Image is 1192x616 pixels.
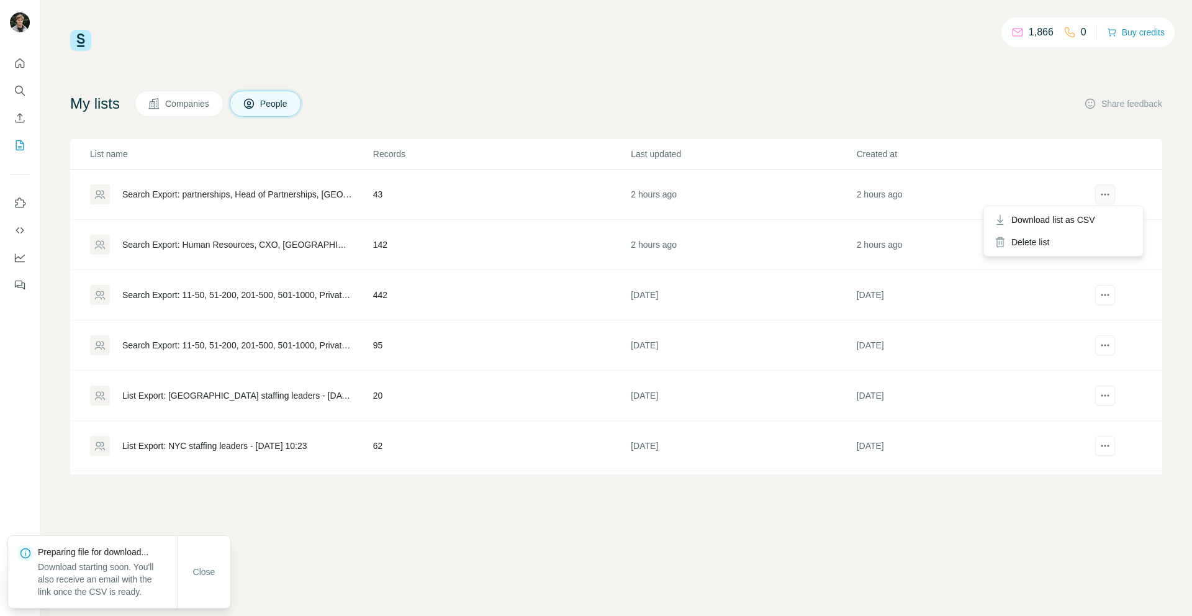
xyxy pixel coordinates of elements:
td: 82 [372,471,630,522]
div: Search Export: partnerships, Head of Partnerships, [GEOGRAPHIC_DATA] Area, [GEOGRAPHIC_DATA], Hum... [122,188,352,201]
div: Search Export: Human Resources, CXO, [GEOGRAPHIC_DATA], [GEOGRAPHIC_DATA], Financial Services, Te... [122,238,352,251]
button: actions [1095,386,1115,405]
p: Last updated [631,148,855,160]
p: Download starting soon. You'll also receive an email with the link once the CSV is ready. [38,561,177,598]
p: Records [373,148,630,160]
p: Created at [857,148,1081,160]
span: Close [193,566,215,578]
td: 95 [372,320,630,371]
div: Search Export: 11-50, 51-200, 201-500, 501-1000, Privately Held, Non Profit, Human Resources, Chi... [122,289,352,301]
td: [DATE] [856,371,1081,421]
p: 1,866 [1029,25,1054,40]
span: Download list as CSV [1011,214,1095,226]
td: [DATE] [856,471,1081,522]
p: Preparing file for download... [38,546,177,558]
button: Dashboard [10,247,30,269]
span: People [260,97,289,110]
img: Avatar [10,12,30,32]
button: actions [1095,285,1115,305]
button: Use Surfe API [10,219,30,242]
td: [DATE] [630,421,856,471]
div: Search Export: 11-50, 51-200, 201-500, 501-1000, Privately Held, Non Profit, Human Resources, Chi... [122,339,352,351]
td: 2 hours ago [630,170,856,220]
td: [DATE] [856,421,1081,471]
button: Feedback [10,274,30,296]
div: List Export: NYC staffing leaders - [DATE] 10:23 [122,440,307,452]
button: actions [1095,184,1115,204]
td: 20 [372,371,630,421]
td: [DATE] [630,320,856,371]
img: Surfe Logo [70,30,91,51]
button: actions [1095,335,1115,355]
td: 43 [372,170,630,220]
td: [DATE] [630,471,856,522]
span: Companies [165,97,210,110]
button: Close [184,561,224,583]
td: [DATE] [630,371,856,421]
td: 2 hours ago [856,170,1081,220]
td: 142 [372,220,630,270]
td: 442 [372,270,630,320]
div: Delete list [987,231,1140,253]
td: 2 hours ago [630,220,856,270]
td: [DATE] [630,270,856,320]
td: [DATE] [856,270,1081,320]
div: List Export: [GEOGRAPHIC_DATA] staffing leaders - [DATE] 10:28 [122,389,352,402]
td: 62 [372,421,630,471]
td: 2 hours ago [856,220,1081,270]
h4: My lists [70,94,120,114]
button: Use Surfe on LinkedIn [10,192,30,214]
button: My lists [10,134,30,156]
button: actions [1095,436,1115,456]
p: List name [90,148,372,160]
button: Quick start [10,52,30,75]
button: Enrich CSV [10,107,30,129]
button: Share feedback [1084,97,1162,110]
td: [DATE] [856,320,1081,371]
button: Search [10,79,30,102]
button: Buy credits [1107,24,1165,41]
p: 0 [1081,25,1086,40]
